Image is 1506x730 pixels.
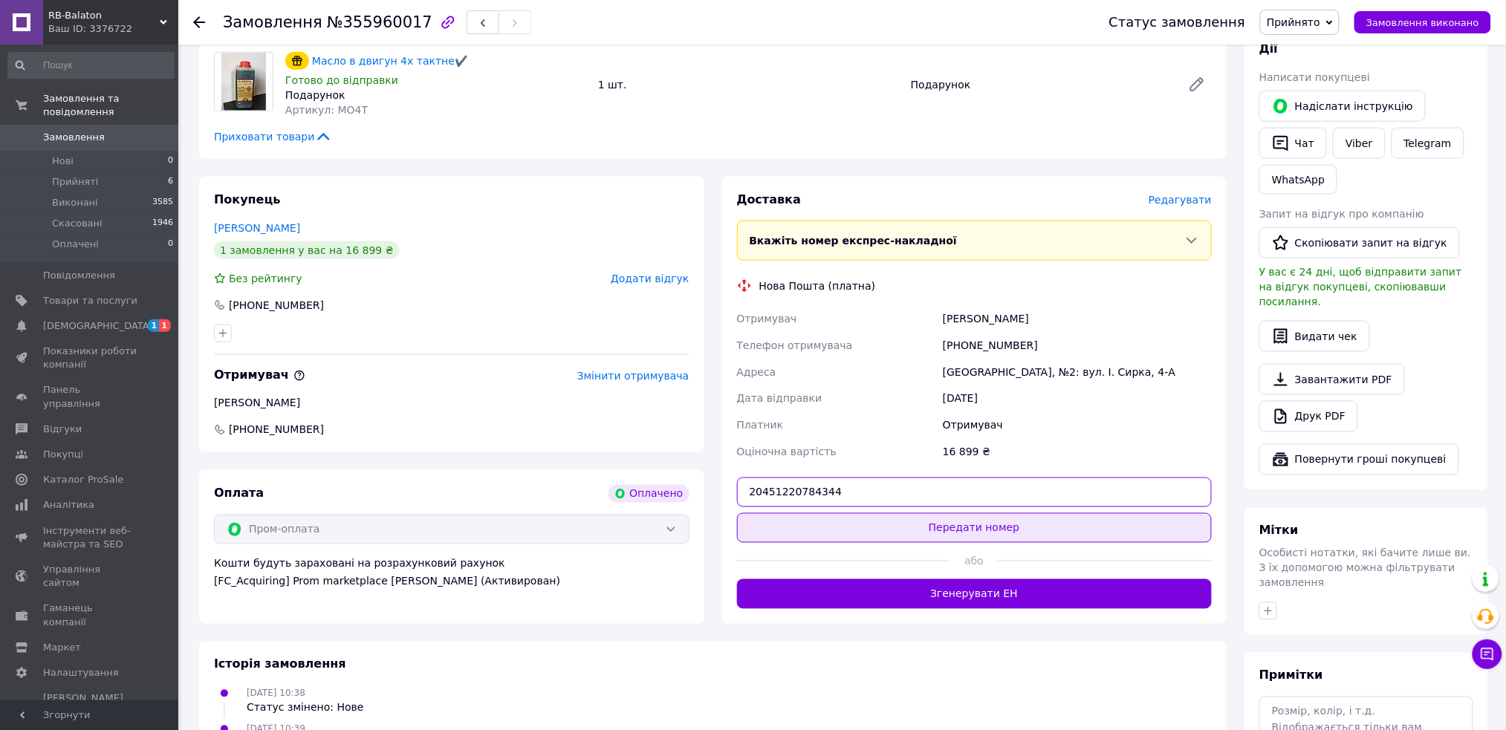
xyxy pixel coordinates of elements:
span: Отримувач [737,313,797,325]
span: [PHONE_NUMBER] [227,423,325,437]
span: Особисті нотатки, які бачите лише ви. З їх допомогою можна фільтрувати замовлення [1259,547,1471,589]
span: Оплачені [52,238,99,251]
span: або [950,554,998,569]
span: Отримувач [214,368,305,382]
a: WhatsApp [1259,165,1337,195]
span: Нові [52,154,74,168]
span: Аналітика [43,498,94,512]
span: Дата відправки [737,393,822,405]
span: Товари та послуги [43,294,137,307]
span: Повідомлення [43,269,115,282]
span: Покупець [214,192,281,206]
span: Платник [737,420,784,431]
span: Панель управління [43,383,137,410]
span: 6 [168,175,173,189]
button: Видати чек [1259,321,1370,352]
span: Без рейтингу [229,273,302,284]
span: Примітки [1259,668,1323,682]
div: Ваш ID: 3376722 [48,22,178,36]
span: 1946 [152,217,173,230]
span: 0 [168,154,173,168]
img: Масло в двигун 4х тактне✔️ [221,53,265,111]
span: Змінити отримувача [577,370,689,382]
span: 1 [159,319,171,332]
button: Передати номер [737,513,1213,543]
span: Телефон отримувача [737,339,853,351]
div: [PHONE_NUMBER] [940,332,1215,359]
a: Viber [1333,128,1385,159]
span: Написати покупцеві [1259,71,1370,83]
span: Маркет [43,641,81,654]
span: Мітки [1259,524,1299,538]
span: Замовлення та повідомлення [43,92,178,119]
a: Telegram [1392,128,1464,159]
span: Доставка [737,192,802,206]
a: Завантажити PDF [1259,364,1405,395]
span: Гаманець компанії [43,602,137,628]
div: [FC_Acquiring] Prom marketplace [PERSON_NAME] (Активирован) [214,574,689,589]
span: Вкажіть номер експрес-накладної [750,235,958,247]
div: [GEOGRAPHIC_DATA], №2: вул. І. Сирка, 4-А [940,359,1215,385]
div: Отримувач [940,412,1215,439]
span: Історія замовлення [214,657,346,671]
span: Запит на відгук про компанію [1259,208,1424,220]
button: Згенерувати ЕН [737,579,1213,609]
span: 1 [148,319,160,332]
div: Нова Пошта (платна) [756,278,880,293]
span: Редагувати [1149,194,1212,206]
a: Друк PDF [1259,401,1358,432]
span: Оплата [214,486,264,501]
span: [DEMOGRAPHIC_DATA] [43,319,153,333]
span: Замовлення виконано [1366,17,1479,28]
button: Скопіювати запит на відгук [1259,227,1460,258]
span: У вас є 24 дні, щоб відправити запит на відгук покупцеві, скопіювавши посилання. [1259,266,1462,307]
button: Чат [1259,128,1327,159]
span: Оціночна вартість [737,446,837,458]
span: Виконані [52,196,98,209]
span: Адреса [737,366,776,378]
div: Повернутися назад [193,15,205,30]
span: 0 [168,238,173,251]
span: Артикул: МО4Т [285,104,368,116]
div: Статус змінено: Нове [247,700,364,715]
span: Готово до відправки [285,74,398,86]
span: Управління сайтом [43,563,137,590]
span: RB-Balaton [48,9,160,22]
div: Оплачено [608,485,689,503]
span: Прийняті [52,175,98,189]
div: Подарунок [905,74,1176,95]
span: Скасовані [52,217,103,230]
button: Замовлення виконано [1354,11,1491,33]
span: Інструменти веб-майстра та SEO [43,524,137,551]
span: Каталог ProSale [43,473,123,486]
span: №355960017 [327,13,432,31]
input: Пошук [7,52,175,79]
a: [PERSON_NAME] [214,222,300,234]
div: 16 899 ₴ [940,439,1215,466]
span: Показники роботи компанії [43,345,137,371]
a: Редагувати [1182,70,1212,100]
span: Приховати товари [214,129,332,144]
div: [PHONE_NUMBER] [227,298,325,313]
span: Покупці [43,448,83,461]
div: Статус замовлення [1109,15,1246,30]
input: Номер експрес-накладної [737,478,1213,507]
span: Дії [1259,42,1278,56]
div: 1 замовлення у вас на 16 899 ₴ [214,241,400,259]
span: [DATE] 10:38 [247,688,305,699]
span: Замовлення [43,131,105,144]
div: [DATE] [940,385,1215,412]
div: [PERSON_NAME] [214,396,689,411]
span: Замовлення [223,13,322,31]
div: Подарунок [285,88,586,102]
span: Додати відгук [611,273,689,284]
a: Масло в двигун 4х тактне✔️ [312,55,467,67]
div: Кошти будуть зараховані на розрахунковий рахунок [214,556,689,589]
div: [PERSON_NAME] [940,305,1215,332]
span: Налаштування [43,666,119,680]
span: Прийнято [1267,16,1320,28]
button: Надіслати інструкцію [1259,91,1426,122]
span: Відгуки [43,423,82,436]
button: Чат з покупцем [1473,639,1502,669]
div: 1 шт. [592,74,905,95]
